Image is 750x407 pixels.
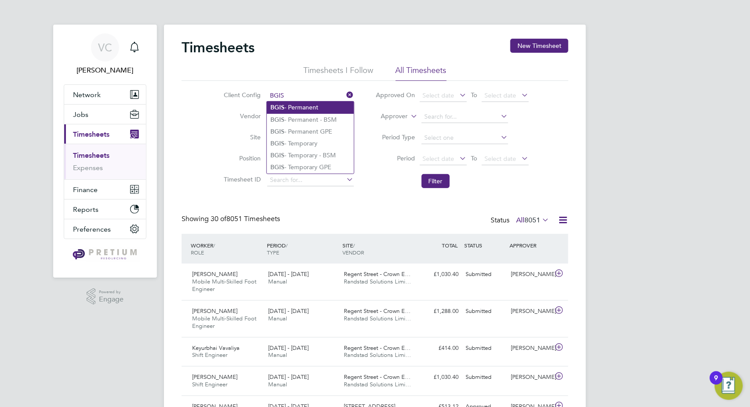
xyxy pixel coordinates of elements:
[64,85,146,104] button: Network
[211,214,280,223] span: 8051 Timesheets
[73,225,111,233] span: Preferences
[376,154,415,162] label: Period
[265,237,341,260] div: PERIOD
[341,237,417,260] div: SITE
[73,185,98,194] span: Finance
[267,174,354,186] input: Search for...
[462,304,508,319] div: Submitted
[64,200,146,219] button: Reports
[73,151,109,160] a: Timesheets
[268,278,287,285] span: Manual
[508,370,553,385] div: [PERSON_NAME]
[376,91,415,99] label: Approved On
[485,155,517,163] span: Select date
[268,270,309,278] span: [DATE] - [DATE]
[268,344,309,352] span: [DATE] - [DATE]
[267,149,354,161] li: - Temporary - BSM
[516,216,549,225] label: All
[99,288,124,296] span: Powered by
[462,237,508,253] div: STATUS
[422,111,508,123] input: Search for...
[267,249,279,256] span: TYPE
[368,112,408,121] label: Approver
[267,114,354,126] li: - Permanent - BSM
[64,124,146,144] button: Timesheets
[344,315,411,322] span: Randstad Solutions Limi…
[396,65,447,81] li: All Timesheets
[270,128,284,135] b: BGIS
[73,110,88,119] span: Jobs
[344,278,411,285] span: Randstad Solutions Limi…
[270,164,284,171] b: BGIS
[182,214,282,224] div: Showing
[70,248,139,262] img: pretium-logo-retina.png
[268,381,287,388] span: Manual
[344,351,411,359] span: Randstad Solutions Limi…
[64,219,146,239] button: Preferences
[73,164,103,172] a: Expenses
[508,237,553,253] div: APPROVER
[222,154,261,162] label: Position
[98,42,112,53] span: VC
[73,205,98,214] span: Reports
[270,152,284,159] b: BGIS
[422,132,508,144] input: Select one
[416,370,462,385] div: £1,030.40
[422,174,450,188] button: Filter
[268,315,287,322] span: Manual
[416,341,462,356] div: £414.00
[267,126,354,138] li: - Permanent GPE
[213,242,215,249] span: /
[267,90,354,102] input: Search for...
[192,307,237,315] span: [PERSON_NAME]
[715,372,743,400] button: Open Resource Center, 9 new notifications
[286,242,288,249] span: /
[462,370,508,385] div: Submitted
[353,242,355,249] span: /
[510,39,568,53] button: New Timesheet
[267,102,354,113] li: - Permanent
[87,288,124,305] a: Powered byEngage
[64,105,146,124] button: Jobs
[462,341,508,356] div: Submitted
[304,65,374,81] li: Timesheets I Follow
[99,296,124,303] span: Engage
[508,341,553,356] div: [PERSON_NAME]
[714,378,718,389] div: 9
[344,344,411,352] span: Regent Street - Crown E…
[192,278,256,293] span: Mobile Multi-Skilled Foot Engineer
[73,130,109,138] span: Timesheets
[524,216,540,225] span: 8051
[270,104,284,111] b: BGIS
[192,381,227,388] span: Shift Engineer
[442,242,458,249] span: TOTAL
[508,304,553,319] div: [PERSON_NAME]
[53,25,157,278] nav: Main navigation
[344,307,411,315] span: Regent Street - Crown E…
[376,133,415,141] label: Period Type
[416,267,462,282] div: £1,030.40
[508,267,553,282] div: [PERSON_NAME]
[192,315,256,330] span: Mobile Multi-Skilled Foot Engineer
[211,214,226,223] span: 30 of
[64,65,146,76] span: Valentina Cerulli
[423,91,455,99] span: Select date
[485,91,517,99] span: Select date
[267,138,354,149] li: - Temporary
[73,91,101,99] span: Network
[416,304,462,319] div: £1,288.00
[222,91,261,99] label: Client Config
[469,89,480,101] span: To
[267,161,354,173] li: - Temporary GPE
[64,144,146,179] div: Timesheets
[192,270,237,278] span: [PERSON_NAME]
[189,237,265,260] div: WORKER
[270,116,284,124] b: BGIS
[192,351,227,359] span: Shift Engineer
[491,214,551,227] div: Status
[268,373,309,381] span: [DATE] - [DATE]
[64,180,146,199] button: Finance
[222,175,261,183] label: Timesheet ID
[343,249,364,256] span: VENDOR
[222,133,261,141] label: Site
